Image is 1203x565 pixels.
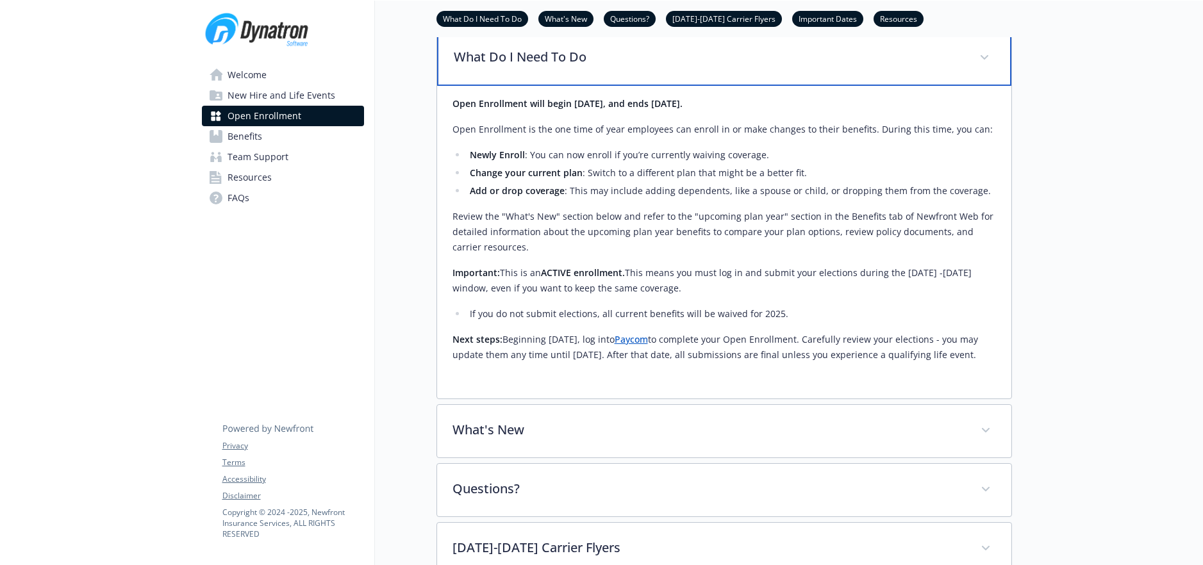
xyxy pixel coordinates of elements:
[222,440,363,452] a: Privacy
[604,12,656,24] a: Questions?
[222,473,363,485] a: Accessibility
[228,65,267,85] span: Welcome
[454,47,964,67] p: What Do I Need To Do
[452,122,996,137] p: Open Enrollment is the one time of year employees can enroll in or make changes to their benefits...
[452,538,965,557] p: [DATE]-[DATE] Carrier Flyers
[615,333,648,345] a: Paycom
[792,12,863,24] a: Important Dates
[202,106,364,126] a: Open Enrollment
[202,167,364,188] a: Resources
[437,31,1011,86] div: What Do I Need To Do
[467,147,996,163] li: : You can now enroll if you’re currently waiving coverage.
[228,167,272,188] span: Resources
[452,332,996,363] p: Beginning [DATE], log into to complete your Open Enrollment. Carefully review your elections - yo...
[228,85,335,106] span: New Hire and Life Events
[452,479,965,498] p: Questions?
[452,97,683,110] strong: Open Enrollment will begin [DATE], and ends [DATE].
[202,85,364,106] a: New Hire and Life Events
[452,333,502,345] strong: Next steps:
[228,188,249,208] span: FAQs
[228,147,288,167] span: Team Support
[467,306,996,322] li: If you do not submit elections, all current benefits will be waived for 2025.
[437,405,1011,457] div: What's New
[470,184,565,197] strong: Add or drop coverage
[452,420,965,439] p: What's New
[437,464,1011,516] div: Questions?
[222,507,363,539] p: Copyright © 2024 - 2025 , Newfront Insurance Services, ALL RIGHTS RESERVED
[222,490,363,502] a: Disclaimer
[222,457,363,468] a: Terms
[538,12,593,24] a: What's New
[452,266,500,279] strong: Important:
[436,12,528,24] a: What Do I Need To Do
[228,106,301,126] span: Open Enrollment
[541,266,625,279] strong: ACTIVE enrollment.
[874,12,924,24] a: Resources
[437,86,1011,398] div: What Do I Need To Do
[666,12,782,24] a: [DATE]-[DATE] Carrier Flyers
[202,188,364,208] a: FAQs
[202,126,364,147] a: Benefits
[470,167,583,179] strong: Change your current plan
[228,126,262,147] span: Benefits
[467,165,996,181] li: : Switch to a different plan that might be a better fit.
[470,149,525,161] strong: Newly Enroll
[452,209,996,255] p: Review the "What's New" section below and refer to the "upcoming plan year" section in the Benefi...
[467,183,996,199] li: : This may include adding dependents, like a spouse or child, or dropping them from the coverage.
[202,65,364,85] a: Welcome
[202,147,364,167] a: Team Support
[452,265,996,296] p: This is an This means you must log in and submit your elections during the [DATE] -[DATE] window,...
